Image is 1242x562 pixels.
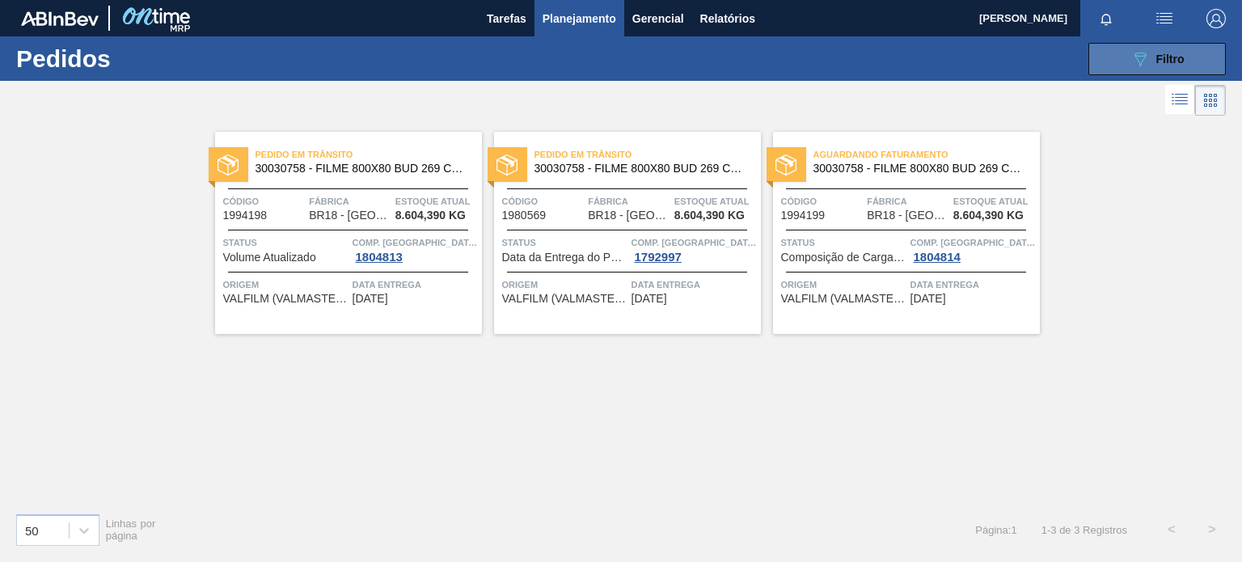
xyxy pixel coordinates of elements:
span: 12/09/2025 [632,293,667,305]
span: Linhas por página [106,518,156,542]
span: Estoque atual [953,193,1036,209]
a: Comp. [GEOGRAPHIC_DATA]1804814 [910,235,1036,264]
span: 1 - 3 de 3 Registros [1041,524,1127,536]
h1: Pedidos [16,49,248,68]
span: BR18 - Pernambuco [309,209,390,222]
div: Visão em Lista [1165,85,1195,116]
a: Comp. [GEOGRAPHIC_DATA]1792997 [632,235,757,264]
span: Origem [781,277,906,293]
span: Volume Atualizado [223,251,316,264]
span: Origem [223,277,349,293]
span: Relatórios [700,9,755,28]
span: Origem [502,277,627,293]
span: Código [781,193,864,209]
span: Fábrica [309,193,391,209]
span: Fábrica [867,193,949,209]
span: Data entrega [353,277,478,293]
span: Composição de Carga Aceita [781,251,906,264]
div: 50 [25,523,39,537]
span: 30030758 - FILME 800X80 BUD 269 C15 429 [534,163,748,175]
button: < [1151,509,1192,550]
button: Filtro [1088,43,1226,75]
a: Comp. [GEOGRAPHIC_DATA]1804813 [353,235,478,264]
img: TNhmsLtSVTkK8tSr43FrP2fwEKptu5GPRR3wAAAABJRU5ErkJggg== [21,11,99,26]
div: 1804813 [353,251,406,264]
span: Pedido em Trânsito [256,146,482,163]
span: Estoque atual [395,193,478,209]
span: 04/10/2025 [910,293,946,305]
span: 30030758 - FILME 800X80 BUD 269 C15 429 [813,163,1027,175]
img: status [218,154,239,175]
span: Filtro [1156,53,1185,65]
span: Página : 1 [975,524,1016,536]
img: status [496,154,517,175]
span: Data da Entrega do Pedido Atrasada [502,251,627,264]
span: Tarefas [487,9,526,28]
span: BR18 - Pernambuco [588,209,669,222]
span: 1994198 [223,209,268,222]
span: Código [502,193,585,209]
span: Pedido em Trânsito [534,146,761,163]
span: Data entrega [910,277,1036,293]
span: Comp. Carga [353,235,478,251]
span: Status [781,235,906,251]
span: Aguardando Faturamento [813,146,1040,163]
span: Código [223,193,306,209]
a: statusAguardando Faturamento30030758 - FILME 800X80 BUD 269 C15 429Código1994199FábricaBR18 - [GE... [761,132,1040,334]
button: > [1192,509,1232,550]
img: status [775,154,796,175]
span: Fábrica [588,193,670,209]
div: Visão em Cards [1195,85,1226,116]
span: 10/09/2025 [353,293,388,305]
div: 1792997 [632,251,685,264]
span: Data entrega [632,277,757,293]
span: Comp. Carga [632,235,757,251]
span: 8.604,390 KG [674,209,745,222]
span: Status [502,235,627,251]
img: Logout [1206,9,1226,28]
div: 1804814 [910,251,964,264]
span: Comp. Carga [910,235,1036,251]
img: userActions [1155,9,1174,28]
a: statusPedido em Trânsito30030758 - FILME 800X80 BUD 269 C15 429Código1994198FábricaBR18 - [GEOGRA... [203,132,482,334]
button: Notificações [1080,7,1132,30]
span: 1980569 [502,209,547,222]
span: 8.604,390 KG [953,209,1024,222]
span: VALFILM (VALMASTER) - MANAUS (AM) [223,293,349,305]
span: BR18 - Pernambuco [867,209,948,222]
span: 1994199 [781,209,826,222]
span: 30030758 - FILME 800X80 BUD 269 C15 429 [256,163,469,175]
span: VALFILM (VALMASTER) - MANAUS (AM) [502,293,627,305]
span: Planejamento [543,9,616,28]
span: Estoque atual [674,193,757,209]
span: Gerencial [632,9,684,28]
span: Status [223,235,349,251]
span: 8.604,390 KG [395,209,466,222]
a: statusPedido em Trânsito30030758 - FILME 800X80 BUD 269 C15 429Código1980569FábricaBR18 - [GEOGRA... [482,132,761,334]
span: VALFILM (VALMASTER) - MANAUS (AM) [781,293,906,305]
